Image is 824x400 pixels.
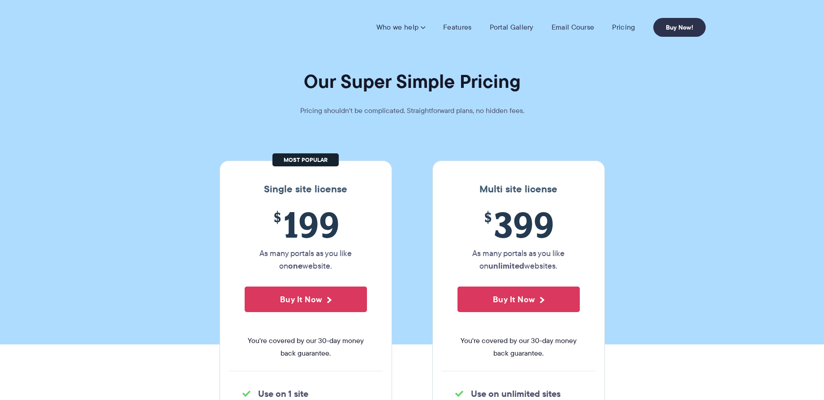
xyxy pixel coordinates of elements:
[612,23,635,32] a: Pricing
[278,104,547,117] p: Pricing shouldn't be complicated. Straightforward plans, no hidden fees.
[488,260,524,272] strong: unlimited
[245,287,367,312] button: Buy It Now
[457,287,580,312] button: Buy It Now
[288,260,302,272] strong: one
[245,335,367,360] span: You're covered by our 30-day money back guarantee.
[653,18,706,37] a: Buy Now!
[376,23,425,32] a: Who we help
[245,247,367,272] p: As many portals as you like on website.
[229,183,383,195] h3: Single site license
[457,204,580,245] span: 399
[457,335,580,360] span: You're covered by our 30-day money back guarantee.
[457,247,580,272] p: As many portals as you like on websites.
[443,23,471,32] a: Features
[552,23,595,32] a: Email Course
[442,183,595,195] h3: Multi site license
[490,23,534,32] a: Portal Gallery
[245,204,367,245] span: 199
